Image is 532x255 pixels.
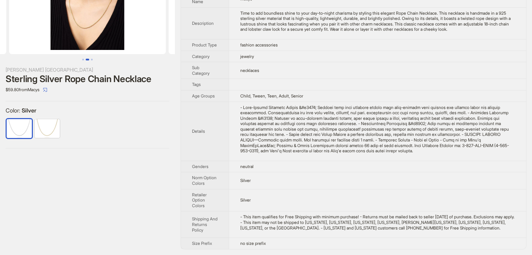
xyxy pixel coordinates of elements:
[86,59,89,60] button: Go to slide 2
[240,93,303,99] span: Child, Tween, Teen, Adult, Senior
[43,88,47,92] span: select
[240,68,259,73] span: necklaces
[192,164,208,169] span: Genders
[6,74,169,84] div: Sterling Silver Rope Chain Necklace
[240,214,515,231] div: - This item qualifies for Free Shipping with minimum purchase! - Returns must be mailed back to s...
[6,84,169,95] div: $59.80 from Macys
[192,175,217,186] span: Norm Option Colors
[240,105,515,154] div: - Gold-Plated Sterling Silver &#x2013; Crafted from fine sterling silver with high-quality gold p...
[240,164,254,169] span: neutral
[91,59,93,60] button: Go to slide 3
[192,21,214,26] span: Description
[240,42,278,48] span: fashion accessories
[192,54,210,59] span: Category
[192,216,218,232] span: Shipping And Returns Policy
[192,65,210,76] span: Sub Category
[7,119,32,138] img: Silver
[240,241,266,246] span: no size prefix
[240,197,251,203] span: Silver
[82,59,84,60] button: Go to slide 1
[192,82,201,87] span: Tags
[35,118,60,137] label: available
[22,107,36,114] span: Silver
[192,129,205,134] span: Details
[7,118,32,137] label: available
[35,119,60,138] img: Gold
[6,66,169,74] div: [PERSON_NAME] [GEOGRAPHIC_DATA]
[192,42,217,48] span: Product Type
[192,241,212,246] span: Size Prefix
[240,178,251,183] span: Silver
[192,192,207,208] span: Retailer Option Colors
[240,54,254,59] span: jewelry
[240,10,515,32] div: Time to add boundless shine to your day-to-night charisma by styling this elegant Rope Chain Neck...
[192,93,215,99] span: Age Groups
[6,107,22,114] span: Color :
